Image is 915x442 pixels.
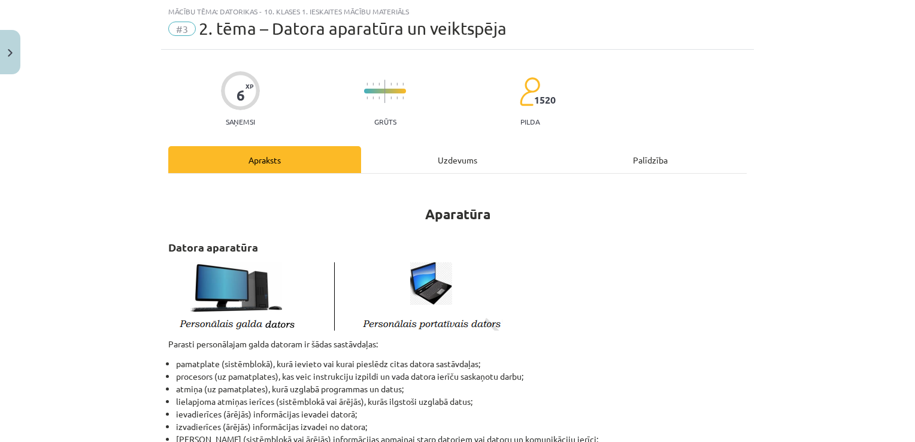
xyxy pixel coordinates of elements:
img: icon-short-line-57e1e144782c952c97e751825c79c345078a6d821885a25fce030b3d8c18986b.svg [372,96,374,99]
p: Grūts [374,117,396,126]
img: icon-short-line-57e1e144782c952c97e751825c79c345078a6d821885a25fce030b3d8c18986b.svg [378,96,380,99]
img: icon-short-line-57e1e144782c952c97e751825c79c345078a6d821885a25fce030b3d8c18986b.svg [390,96,392,99]
span: #3 [168,22,196,36]
strong: Aparatūra [425,205,490,223]
div: Apraksts [168,146,361,173]
img: students-c634bb4e5e11cddfef0936a35e636f08e4e9abd3cc4e673bd6f9a4125e45ecb1.svg [519,77,540,107]
div: 6 [237,87,245,104]
li: procesors (uz pamatplates), kas veic instrukciju izpildi un vada datora ierīču saskaņotu darbu; [176,370,747,383]
img: icon-short-line-57e1e144782c952c97e751825c79c345078a6d821885a25fce030b3d8c18986b.svg [366,96,368,99]
img: icon-short-line-57e1e144782c952c97e751825c79c345078a6d821885a25fce030b3d8c18986b.svg [390,83,392,86]
span: 2. tēma – Datora aparatūra un veiktspēja [199,19,507,38]
li: atmiņa (uz pamatplates), kurā uzglabā programmas un datus; [176,383,747,395]
img: icon-short-line-57e1e144782c952c97e751825c79c345078a6d821885a25fce030b3d8c18986b.svg [372,83,374,86]
img: icon-short-line-57e1e144782c952c97e751825c79c345078a6d821885a25fce030b3d8c18986b.svg [396,83,398,86]
span: XP [246,83,253,89]
p: Parasti personālajam galda datoram ir šādas sastāvdaļas: [168,338,747,350]
img: icon-long-line-d9ea69661e0d244f92f715978eff75569469978d946b2353a9bb055b3ed8787d.svg [384,80,386,103]
li: pamatplate (sistēmblokā), kurā ievieto vai kurai pieslēdz citas datora sastāvdaļas; [176,358,747,370]
div: Mācību tēma: Datorikas - 10. klases 1. ieskaites mācību materiāls [168,7,747,16]
li: ievadierīces (ārējās) informācijas ievadei datorā; [176,408,747,420]
p: Saņemsi [221,117,260,126]
div: Palīdzība [554,146,747,173]
strong: Datora aparatūra [168,240,258,254]
img: icon-short-line-57e1e144782c952c97e751825c79c345078a6d821885a25fce030b3d8c18986b.svg [402,96,404,99]
li: izvadierīces (ārējās) informācijas izvadei no datora; [176,420,747,433]
img: icon-short-line-57e1e144782c952c97e751825c79c345078a6d821885a25fce030b3d8c18986b.svg [402,83,404,86]
img: icon-short-line-57e1e144782c952c97e751825c79c345078a6d821885a25fce030b3d8c18986b.svg [396,96,398,99]
p: pilda [520,117,540,126]
li: lielapjoma atmiņas ierīces (sistēmblokā vai ārējās), kurās ilgstoši uzglabā datus; [176,395,747,408]
img: icon-close-lesson-0947bae3869378f0d4975bcd49f059093ad1ed9edebbc8119c70593378902aed.svg [8,49,13,57]
img: icon-short-line-57e1e144782c952c97e751825c79c345078a6d821885a25fce030b3d8c18986b.svg [378,83,380,86]
img: icon-short-line-57e1e144782c952c97e751825c79c345078a6d821885a25fce030b3d8c18986b.svg [366,83,368,86]
div: Uzdevums [361,146,554,173]
span: 1520 [534,95,556,105]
